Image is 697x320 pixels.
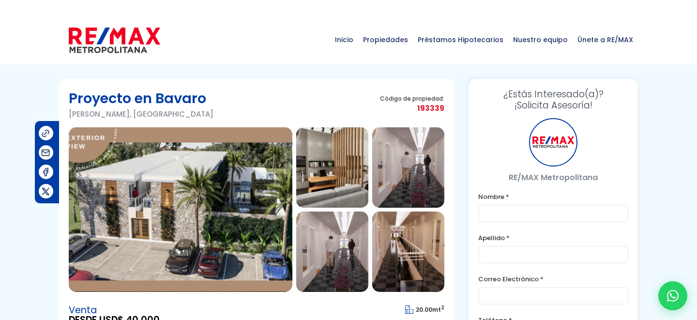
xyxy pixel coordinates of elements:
a: Únete a RE/MAX [573,15,638,64]
span: Nuestro equipo [508,25,573,54]
a: Inicio [330,15,358,64]
span: Préstamos Hipotecarios [413,25,508,54]
p: [PERSON_NAME], [GEOGRAPHIC_DATA] [69,108,213,120]
a: RE/MAX Metropolitana [69,15,160,64]
span: Propiedades [358,25,413,54]
img: Proyecto en Bavaro [296,127,368,208]
h1: Proyecto en Bavaro [69,89,213,108]
img: Compartir [41,128,51,138]
img: Compartir [41,167,51,177]
a: Préstamos Hipotecarios [413,15,508,64]
h3: ¡Solicita Asesoría! [478,89,628,111]
img: Compartir [41,186,51,197]
span: Venta [69,305,162,315]
span: ¿Estás Interesado(a)? [478,89,628,100]
label: Correo Electrónico * [478,273,628,285]
p: RE/MAX Metropolitana [478,171,628,183]
sup: 2 [441,304,444,311]
a: Nuestro equipo [508,15,573,64]
span: mt [405,305,444,314]
span: Inicio [330,25,358,54]
a: Propiedades [358,15,413,64]
label: Nombre * [478,191,628,203]
img: Compartir [41,148,51,158]
span: Únete a RE/MAX [573,25,638,54]
span: 193339 [380,102,444,114]
img: Proyecto en Bavaro [296,212,368,292]
label: Apellido * [478,232,628,244]
img: Proyecto en Bavaro [69,127,292,292]
img: Proyecto en Bavaro [372,127,444,208]
div: RE/MAX Metropolitana [529,118,577,167]
span: 20.00 [416,305,432,314]
img: Proyecto en Bavaro [372,212,444,292]
img: remax-metropolitana-logo [69,26,160,55]
span: Código de propiedad: [380,95,444,102]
